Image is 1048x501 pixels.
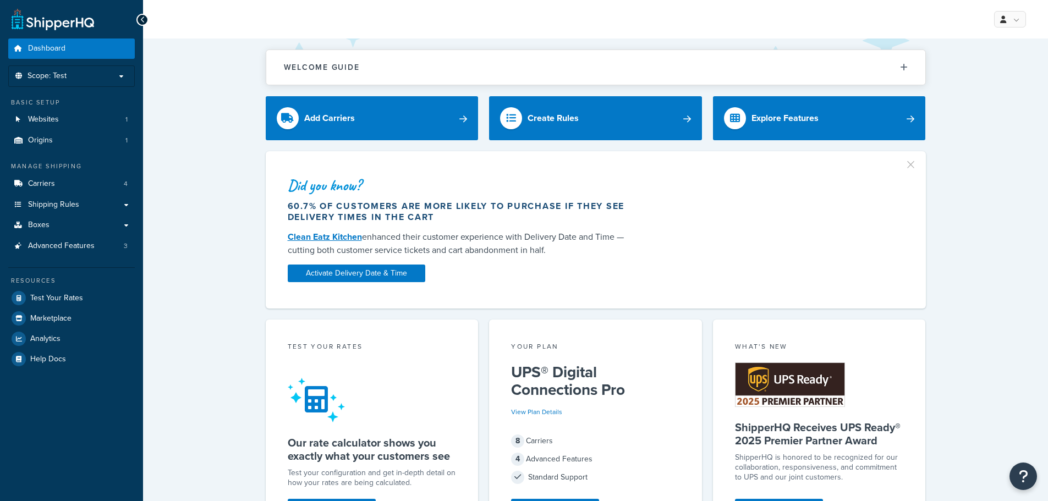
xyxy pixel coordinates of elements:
[28,241,95,251] span: Advanced Features
[124,241,128,251] span: 3
[528,111,579,126] div: Create Rules
[8,174,135,194] li: Carriers
[511,407,562,417] a: View Plan Details
[8,174,135,194] a: Carriers4
[288,201,635,223] div: 60.7% of customers are more likely to purchase if they see delivery times in the cart
[266,96,479,140] a: Add Carriers
[8,215,135,235] a: Boxes
[266,50,925,85] button: Welcome Guide
[8,309,135,328] a: Marketplace
[28,200,79,210] span: Shipping Rules
[511,434,524,448] span: 8
[511,342,680,354] div: Your Plan
[8,236,135,256] a: Advanced Features3
[8,109,135,130] a: Websites1
[288,230,635,257] div: enhanced their customer experience with Delivery Date and Time — cutting both customer service ti...
[489,96,702,140] a: Create Rules
[288,178,635,193] div: Did you know?
[8,236,135,256] li: Advanced Features
[511,453,524,466] span: 4
[288,265,425,282] a: Activate Delivery Date & Time
[28,115,59,124] span: Websites
[30,294,83,303] span: Test Your Rates
[30,355,66,364] span: Help Docs
[511,433,680,449] div: Carriers
[125,136,128,145] span: 1
[28,221,50,230] span: Boxes
[288,436,457,463] h5: Our rate calculator shows you exactly what your customers see
[28,179,55,189] span: Carriers
[304,111,355,126] div: Add Carriers
[8,349,135,369] a: Help Docs
[713,96,926,140] a: Explore Features
[8,162,135,171] div: Manage Shipping
[751,111,819,126] div: Explore Features
[125,115,128,124] span: 1
[511,364,680,399] h5: UPS® Digital Connections Pro
[124,179,128,189] span: 4
[28,136,53,145] span: Origins
[1009,463,1037,490] button: Open Resource Center
[8,276,135,285] div: Resources
[8,195,135,215] a: Shipping Rules
[8,98,135,107] div: Basic Setup
[30,334,61,344] span: Analytics
[288,468,457,488] div: Test your configuration and get in-depth detail on how your rates are being calculated.
[8,38,135,59] a: Dashboard
[735,421,904,447] h5: ShipperHQ Receives UPS Ready® 2025 Premier Partner Award
[28,44,65,53] span: Dashboard
[30,314,72,323] span: Marketplace
[8,109,135,130] li: Websites
[8,288,135,308] a: Test Your Rates
[8,130,135,151] a: Origins1
[284,63,360,71] h2: Welcome Guide
[735,342,904,354] div: What's New
[511,470,680,485] div: Standard Support
[511,452,680,467] div: Advanced Features
[288,342,457,354] div: Test your rates
[735,453,904,482] p: ShipperHQ is honored to be recognized for our collaboration, responsiveness, and commitment to UP...
[28,71,67,81] span: Scope: Test
[288,230,362,243] a: Clean Eatz Kitchen
[8,130,135,151] li: Origins
[8,329,135,349] a: Analytics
